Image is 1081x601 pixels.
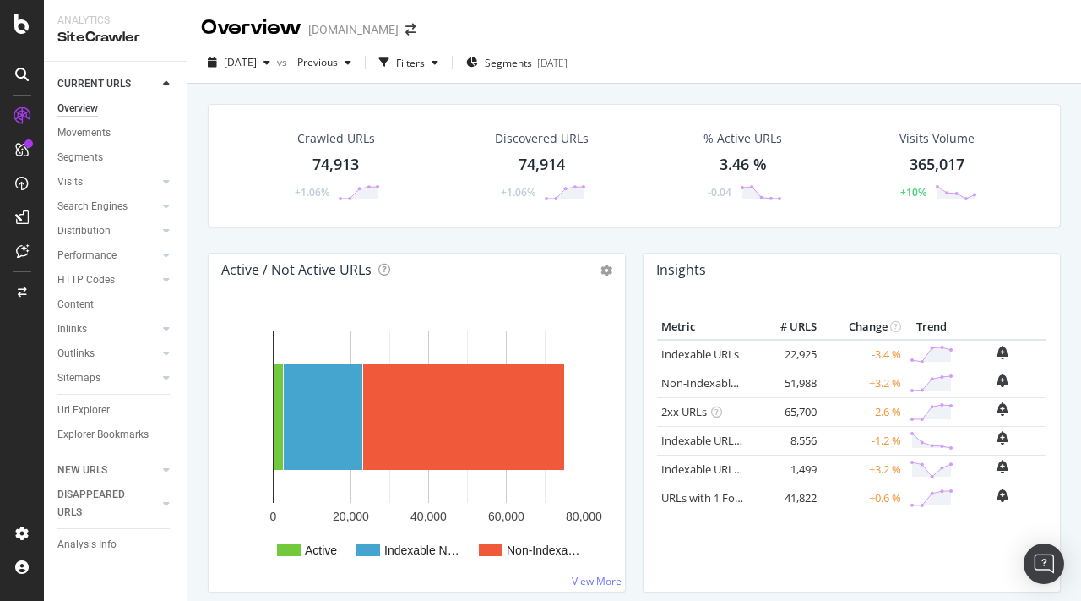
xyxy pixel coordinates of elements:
[57,149,175,167] a: Segments
[485,56,532,70] span: Segments
[312,154,359,176] div: 74,913
[57,462,107,479] div: NEW URLS
[661,433,802,448] a: Indexable URLs with Bad H1
[57,247,117,265] div: Performance
[410,510,447,523] text: 40,000
[997,460,1008,473] div: bell-plus
[600,265,612,276] i: Options
[297,130,375,147] div: Crawled URLs
[708,185,731,199] div: -0.04
[899,130,975,147] div: Visits Volume
[566,510,602,523] text: 80,000
[57,369,158,387] a: Sitemaps
[753,340,821,369] td: 22,925
[661,375,764,391] a: Non-Indexable URLs
[57,462,158,479] a: NEW URLS
[384,544,459,557] text: Indexable N…
[507,544,579,557] text: Non-Indexa…
[57,100,98,117] div: Overview
[910,154,964,176] div: 365,017
[661,490,785,505] a: URLs with 1 Follow Inlink
[57,14,173,28] div: Analytics
[997,346,1008,359] div: bell-plus
[201,49,277,76] button: [DATE]
[997,489,1008,502] div: bell-plus
[277,55,291,69] span: vs
[821,426,905,455] td: -1.2 %
[821,340,905,369] td: -3.4 %
[57,426,175,444] a: Explorer Bookmarks
[661,404,707,419] a: 2xx URLs
[405,24,416,36] div: arrow-right-arrow-left
[57,124,175,142] a: Movements
[753,397,821,426] td: 65,700
[661,347,739,362] a: Indexable URLs
[905,314,958,340] th: Trend
[57,198,128,216] div: Search Engines
[997,402,1008,416] div: bell-plus
[57,198,158,216] a: Search Engines
[821,314,905,340] th: Change
[57,345,95,363] div: Outlinks
[821,397,905,426] td: -2.6 %
[519,154,565,176] div: 74,914
[291,49,358,76] button: Previous
[997,431,1008,445] div: bell-plus
[997,374,1008,387] div: bell-plus
[270,510,277,523] text: 0
[57,28,173,47] div: SiteCrawler
[57,320,87,338] div: Inlinks
[57,149,103,167] div: Segments
[459,49,574,76] button: Segments[DATE]
[821,484,905,512] td: +0.6 %
[657,314,753,340] th: Metric
[396,56,425,70] div: Filters
[1024,544,1064,584] div: Open Intercom Messenger
[308,21,399,38] div: [DOMAIN_NAME]
[57,222,158,240] a: Distribution
[57,173,83,191] div: Visits
[572,574,622,588] a: View More
[57,173,158,191] a: Visits
[703,130,782,147] div: % Active URLs
[291,55,338,69] span: Previous
[753,426,821,455] td: 8,556
[57,536,175,554] a: Analysis Info
[305,544,337,557] text: Active
[57,486,143,522] div: DISAPPEARED URLS
[821,455,905,484] td: +3.2 %
[57,296,94,314] div: Content
[537,56,568,70] div: [DATE]
[57,320,158,338] a: Inlinks
[57,486,158,522] a: DISAPPEARED URLS
[57,124,111,142] div: Movements
[656,259,706,281] h4: Insights
[57,296,175,314] a: Content
[57,75,131,93] div: CURRENT URLS
[57,75,158,93] a: CURRENT URLS
[501,185,535,199] div: +1.06%
[57,247,158,265] a: Performance
[57,402,175,419] a: Url Explorer
[372,49,445,76] button: Filters
[57,402,110,419] div: Url Explorer
[900,185,926,199] div: +10%
[57,536,117,554] div: Analysis Info
[222,314,611,578] svg: A chart.
[295,185,329,199] div: +1.06%
[224,55,257,69] span: 2025 Aug. 28th
[821,369,905,397] td: +3.2 %
[753,455,821,484] td: 1,499
[753,369,821,397] td: 51,988
[753,314,821,340] th: # URLS
[57,222,111,240] div: Distribution
[753,484,821,512] td: 41,822
[201,14,301,42] div: Overview
[720,154,767,176] div: 3.46 %
[333,510,369,523] text: 20,000
[57,369,100,387] div: Sitemaps
[488,510,524,523] text: 60,000
[221,259,372,281] h4: Active / Not Active URLs
[57,100,175,117] a: Overview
